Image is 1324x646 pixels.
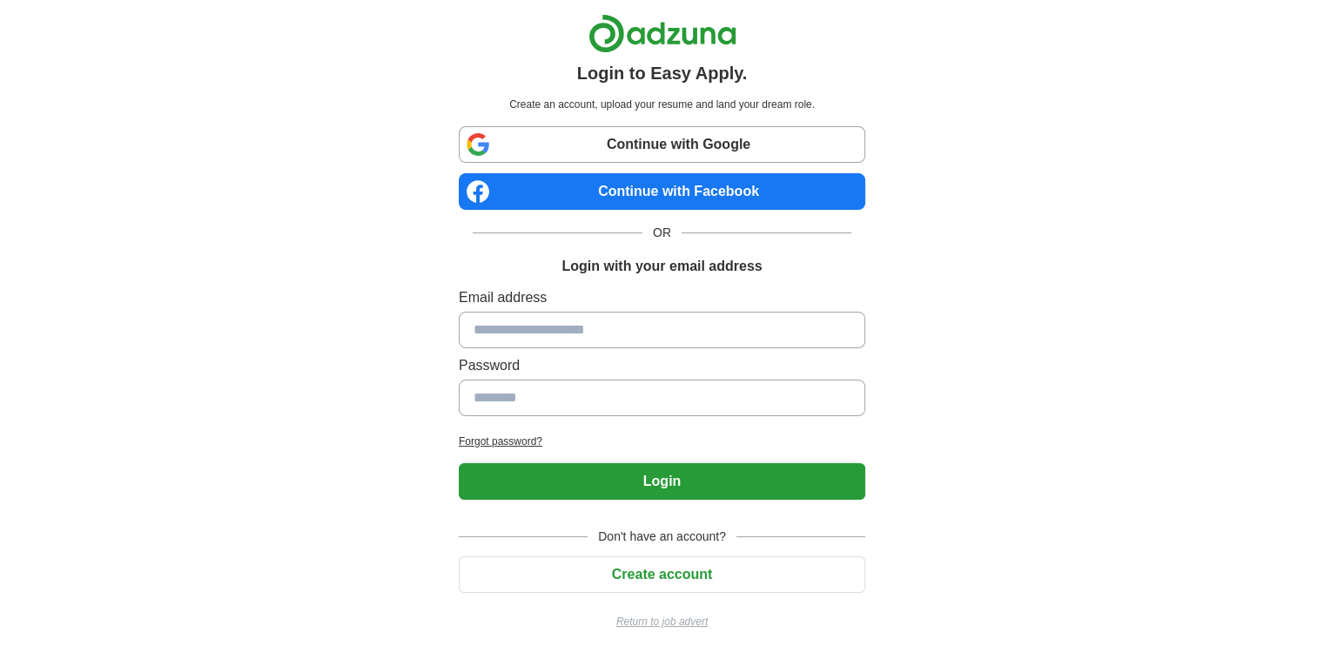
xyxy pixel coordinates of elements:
[462,97,862,112] p: Create an account, upload your resume and land your dream role.
[459,614,865,629] a: Return to job advert
[459,567,865,582] a: Create account
[459,173,865,210] a: Continue with Facebook
[588,528,736,546] span: Don't have an account?
[459,355,865,376] label: Password
[577,60,748,86] h1: Login to Easy Apply.
[459,556,865,593] button: Create account
[459,126,865,163] a: Continue with Google
[561,256,762,277] h1: Login with your email address
[642,224,682,242] span: OR
[588,14,736,53] img: Adzuna logo
[459,434,865,449] a: Forgot password?
[459,287,865,308] label: Email address
[459,463,865,500] button: Login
